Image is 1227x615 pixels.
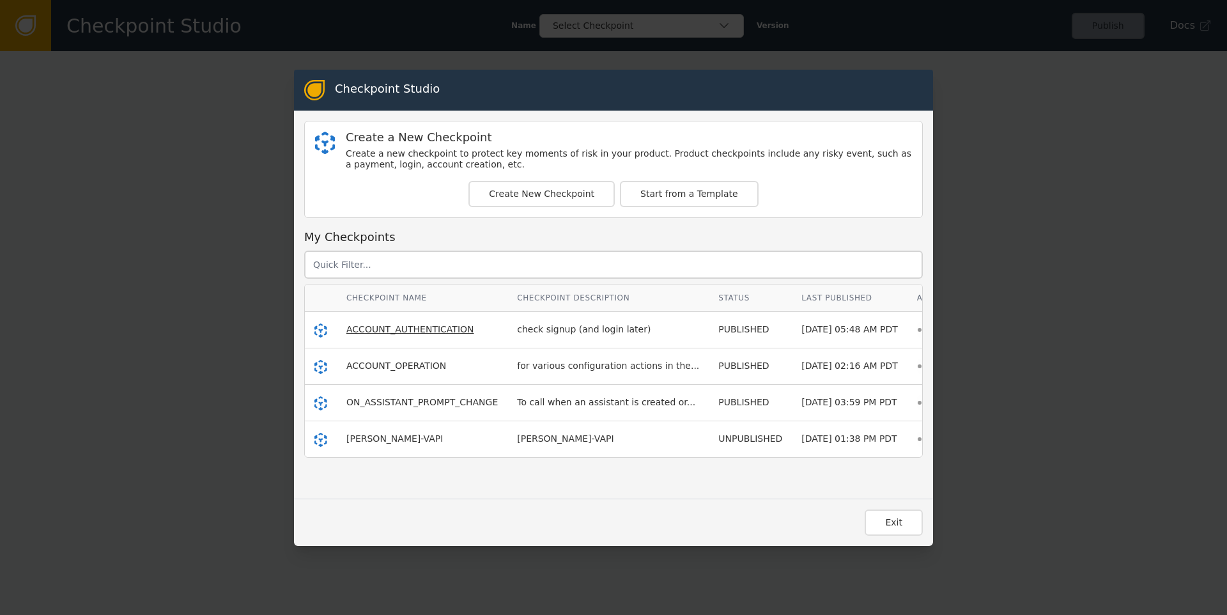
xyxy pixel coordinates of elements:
[620,181,759,207] button: Start from a Template
[801,396,897,409] div: [DATE] 03:59 PM PDT
[346,148,912,171] div: Create a new checkpoint to protect key moments of risk in your product. Product checkpoints inclu...
[304,228,923,245] div: My Checkpoints
[507,284,709,312] th: Checkpoint Description
[801,359,897,373] div: [DATE] 02:16 AM PDT
[346,324,474,334] span: ACCOUNT_AUTHENTICATION
[304,251,923,279] input: Quick Filter...
[517,433,613,444] span: [PERSON_NAME]-VAPI
[346,433,443,444] span: [PERSON_NAME]-VAPI
[517,359,699,373] div: for various configuration actions in the...
[517,324,651,334] span: check signup (and login later)
[792,284,907,312] th: Last Published
[346,397,498,407] span: ON_ASSISTANT_PROMPT_CHANGE
[718,396,782,409] div: PUBLISHED
[335,80,440,100] div: Checkpoint Studio
[801,432,897,446] div: [DATE] 01:38 PM PDT
[718,359,782,373] div: PUBLISHED
[468,181,615,207] button: Create New Checkpoint
[709,284,792,312] th: Status
[346,361,446,371] span: ACCOUNT_OPERATION
[346,132,912,143] div: Create a New Checkpoint
[718,323,782,336] div: PUBLISHED
[517,396,695,409] div: To call when an assistant is created or...
[718,432,782,446] div: UNPUBLISHED
[907,284,964,312] th: Actions
[337,284,507,312] th: Checkpoint Name
[865,510,923,536] button: Exit
[801,323,897,336] div: [DATE] 05:48 AM PDT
